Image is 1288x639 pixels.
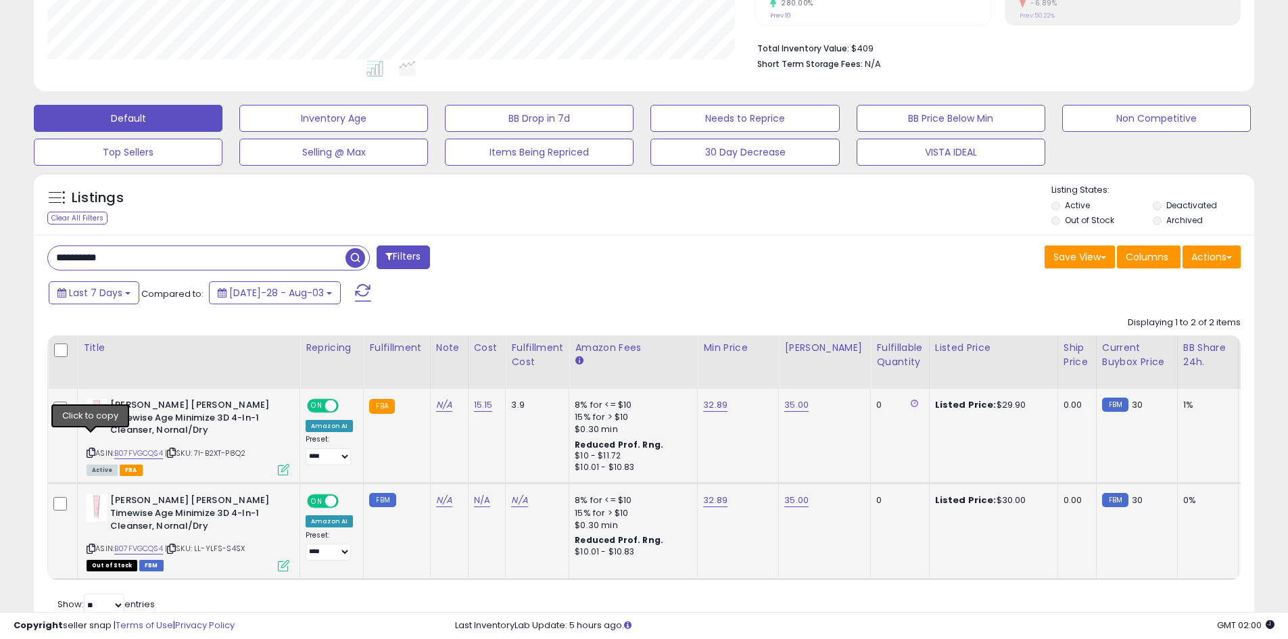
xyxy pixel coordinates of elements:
[757,58,863,70] b: Short Term Storage Fees:
[436,341,462,355] div: Note
[87,465,118,476] span: All listings currently available for purchase on Amazon
[575,450,687,462] div: $10 - $11.72
[49,281,139,304] button: Last 7 Days
[474,341,500,355] div: Cost
[165,543,245,554] span: | SKU: LL-YLFS-S4SX
[1064,341,1091,369] div: Ship Price
[47,212,108,224] div: Clear All Filters
[575,399,687,411] div: 8% for <= $10
[784,341,865,355] div: [PERSON_NAME]
[511,341,563,369] div: Fulfillment Cost
[209,281,341,304] button: [DATE]-28 - Aug-03
[1102,493,1128,507] small: FBM
[87,494,107,521] img: 213ZhlQ1C2L._SL40_.jpg
[1102,341,1172,369] div: Current Buybox Price
[436,494,452,507] a: N/A
[1183,341,1233,369] div: BB Share 24h.
[703,494,728,507] a: 32.89
[1064,399,1086,411] div: 0.00
[1132,494,1143,506] span: 30
[87,560,137,571] span: All listings that are currently out of stock and unavailable for purchase on Amazon
[83,341,294,355] div: Title
[455,619,1274,632] div: Last InventoryLab Update: 5 hours ago.
[876,341,923,369] div: Fulfillable Quantity
[784,494,809,507] a: 35.00
[575,355,583,367] small: Amazon Fees.
[770,11,791,20] small: Prev: 10
[306,515,353,527] div: Amazon AI
[1183,399,1228,411] div: 1%
[703,398,728,412] a: 32.89
[445,139,634,166] button: Items Being Repriced
[1064,494,1086,506] div: 0.00
[1183,245,1241,268] button: Actions
[474,494,490,507] a: N/A
[369,493,396,507] small: FBM
[72,189,124,208] h5: Listings
[308,400,325,412] span: ON
[474,398,493,412] a: 15.15
[1117,245,1180,268] button: Columns
[110,399,275,440] b: [PERSON_NAME] [PERSON_NAME] Timewise Age Minimize 3D 4-In-1 Cleanser, Nornal/Dry
[116,619,173,632] a: Terms of Use
[141,287,204,300] span: Compared to:
[114,543,163,554] a: B07FVGCQS4
[369,399,394,414] small: FBA
[337,496,358,507] span: OFF
[306,435,353,465] div: Preset:
[757,43,849,54] b: Total Inventory Value:
[337,400,358,412] span: OFF
[935,494,1047,506] div: $30.00
[377,245,429,269] button: Filters
[575,494,687,506] div: 8% for <= $10
[239,139,428,166] button: Selling @ Max
[165,448,245,458] span: | SKU: 7I-B2XT-P8Q2
[1065,199,1090,211] label: Active
[1062,105,1251,132] button: Non Competitive
[650,105,839,132] button: Needs to Reprice
[369,341,424,355] div: Fulfillment
[1051,184,1254,197] p: Listing States:
[935,494,997,506] b: Listed Price:
[865,57,881,70] span: N/A
[575,341,692,355] div: Amazon Fees
[1166,199,1217,211] label: Deactivated
[1132,398,1143,411] span: 30
[436,398,452,412] a: N/A
[14,619,235,632] div: seller snap | |
[1217,619,1274,632] span: 2025-08-11 02:00 GMT
[757,39,1231,55] li: $409
[857,105,1045,132] button: BB Price Below Min
[1126,250,1168,264] span: Columns
[703,341,773,355] div: Min Price
[229,286,324,300] span: [DATE]-28 - Aug-03
[14,619,63,632] strong: Copyright
[1065,214,1114,226] label: Out of Stock
[69,286,122,300] span: Last 7 Days
[87,399,289,474] div: ASIN:
[445,105,634,132] button: BB Drop in 7d
[857,139,1045,166] button: VISTA IDEAL
[87,399,107,426] img: 213ZhlQ1C2L._SL40_.jpg
[1020,11,1055,20] small: Prev: 50.22%
[120,465,143,476] span: FBA
[784,398,809,412] a: 35.00
[575,439,663,450] b: Reduced Prof. Rng.
[175,619,235,632] a: Privacy Policy
[306,531,353,561] div: Preset:
[239,105,428,132] button: Inventory Age
[1128,316,1241,329] div: Displaying 1 to 2 of 2 items
[1183,494,1228,506] div: 0%
[114,448,163,459] a: B07FVGCQS4
[110,494,275,536] b: [PERSON_NAME] [PERSON_NAME] Timewise Age Minimize 3D 4-In-1 Cleanser, Nornal/Dry
[308,496,325,507] span: ON
[1045,245,1115,268] button: Save View
[511,494,527,507] a: N/A
[935,399,1047,411] div: $29.90
[876,494,918,506] div: 0
[575,507,687,519] div: 15% for > $10
[306,420,353,432] div: Amazon AI
[34,139,222,166] button: Top Sellers
[935,341,1052,355] div: Listed Price
[1102,398,1128,412] small: FBM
